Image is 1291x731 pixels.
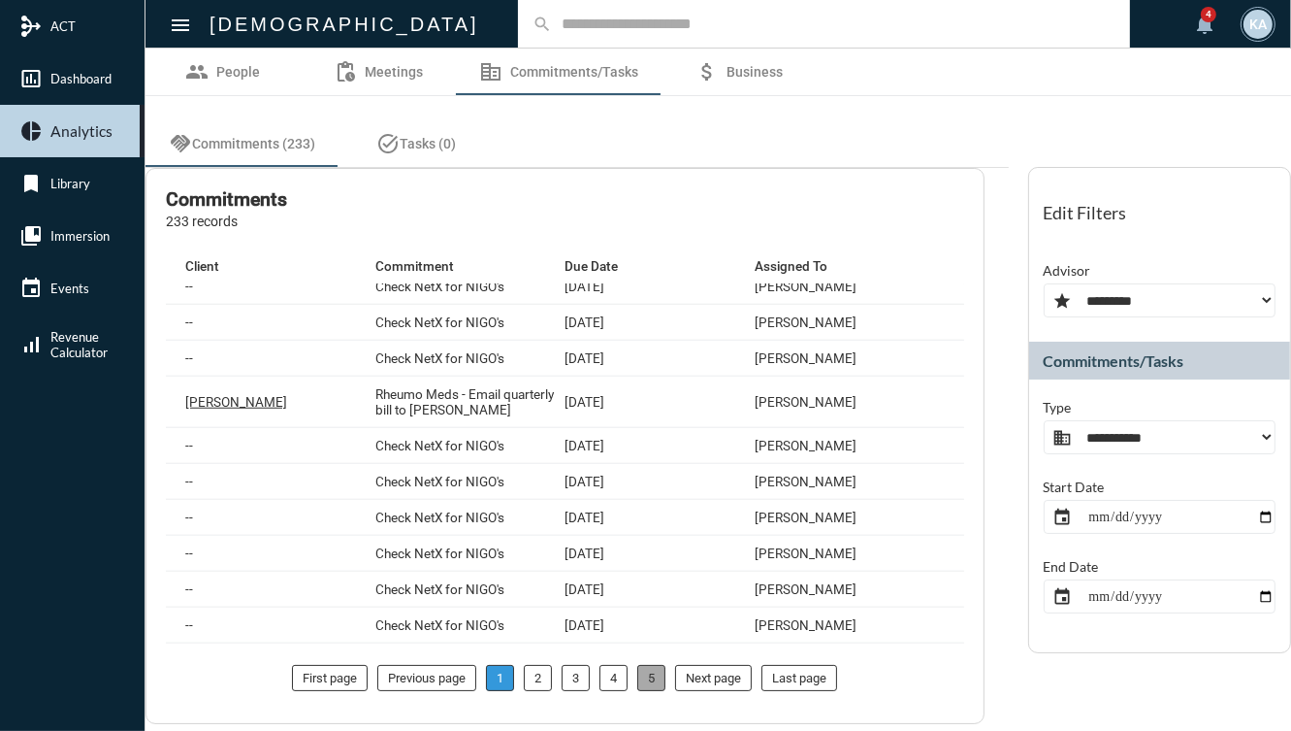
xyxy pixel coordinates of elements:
mat-icon: Side nav toggle icon [169,14,192,37]
mat-icon: event [19,277,43,300]
p: Assigned To [755,258,827,274]
p: Check NetX for NIGO's [375,546,504,561]
li: 2 [524,665,552,691]
h2: Edit Filters [1044,202,1127,223]
h2: Commitments/Tasks [1044,351,1184,370]
p: [PERSON_NAME] [755,546,856,561]
p: [PERSON_NAME] [755,315,856,330]
p: [PERSON_NAME] [755,617,856,633]
p: Check NetX for NIGO's [375,474,504,489]
p: Check NetX for NIGO's [375,350,504,366]
p: Check NetX for NIGO's [375,315,504,330]
li: 5 [637,665,665,691]
mat-icon: group [186,60,210,83]
p: -- [185,617,193,633]
p: Type [1044,399,1072,415]
p: -- [185,350,193,366]
p: [PERSON_NAME] [755,394,856,410]
p: 233 records [166,214,287,229]
mat-icon: attach_money [695,60,719,83]
button: Toggle sidenav [161,5,200,44]
mat-icon: bookmark [19,172,43,195]
p: [DATE] [565,350,604,366]
p: End Date [1044,558,1099,575]
li: 3 [562,665,590,691]
h2: Commitments [166,188,287,211]
mat-icon: signal_cellular_alt [19,333,43,356]
p: -- [185,438,193,453]
p: -- [185,546,193,561]
p: Commitment [375,258,454,274]
p: Check NetX for NIGO's [375,581,504,597]
p: -- [185,581,193,597]
span: Revenue Calculator [50,329,108,360]
span: Meetings [365,64,423,80]
p: Check NetX for NIGO's [375,438,504,453]
span: ACT [50,18,76,34]
span: Library [50,176,90,191]
p: [DATE] [565,279,604,294]
li: First page [292,665,368,691]
li: 4 [599,665,628,691]
p: [DATE] [565,315,604,330]
p: Check NetX for NIGO's [375,510,504,525]
p: [PERSON_NAME] [755,350,856,366]
li: Last page [761,665,837,691]
p: [PERSON_NAME] [755,510,856,525]
mat-icon: collections_bookmark [19,224,43,248]
p: [DATE] [565,394,604,410]
span: Business [726,64,783,80]
span: Events [50,281,89,296]
p: Start Date [1044,479,1105,495]
p: [PERSON_NAME] [185,394,287,410]
mat-icon: pending_actions [334,60,357,83]
p: [DATE] [565,581,604,597]
p: Check NetX for NIGO's [375,279,504,294]
mat-icon: mediation [19,15,43,38]
span: Tasks (0) [400,136,456,151]
p: [DATE] [565,510,604,525]
p: [DATE] [565,474,604,489]
p: -- [185,474,193,489]
span: Dashboard [50,71,112,86]
span: Commitments (233) [192,136,315,151]
div: 4 [1201,7,1216,22]
mat-icon: corporate_fare [479,60,502,83]
li: 1 [486,665,514,691]
mat-icon: handshake [169,132,192,155]
p: -- [185,315,193,330]
p: [PERSON_NAME] [755,438,856,453]
mat-icon: insert_chart_outlined [19,67,43,90]
p: [DATE] [565,617,604,633]
p: Client [185,258,219,274]
li: Next page [675,665,752,691]
p: [PERSON_NAME] [755,581,856,597]
p: [PERSON_NAME] [755,279,856,294]
p: [DATE] [565,546,604,561]
a: People [145,49,301,95]
div: KA [1243,10,1273,39]
li: Previous page [377,665,476,691]
a: Meetings [301,49,456,95]
p: Advisor [1044,262,1091,279]
mat-icon: pie_chart [19,119,43,143]
mat-icon: task_alt [376,132,400,155]
p: Due Date [565,258,618,274]
span: Analytics [50,122,113,140]
p: [DATE] [565,438,604,453]
mat-icon: search [533,15,552,34]
span: Commitments/Tasks [510,64,638,80]
p: Check NetX for NIGO's [375,617,504,633]
span: People [217,64,261,80]
p: [PERSON_NAME] [755,474,856,489]
a: Business [662,49,817,95]
p: Rheumo Meds - Email quarterly bill to [PERSON_NAME] [375,386,565,417]
span: Immersion [50,228,110,244]
p: -- [185,279,193,294]
h2: [DEMOGRAPHIC_DATA] [210,9,479,40]
p: -- [185,510,193,525]
mat-icon: notifications [1193,13,1216,36]
a: Commitments/Tasks [456,49,662,95]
